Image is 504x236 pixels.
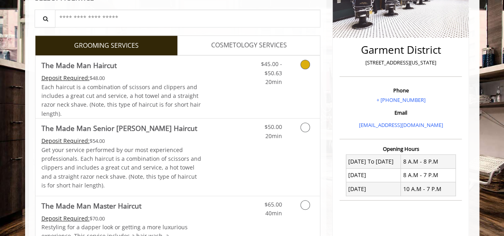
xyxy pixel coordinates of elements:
[401,155,456,168] td: 8 A.M - 8 P.M
[341,44,460,56] h2: Garment District
[41,83,201,117] span: Each haircut is a combination of scissors and clippers and includes a great cut and service, a ho...
[359,121,443,129] a: [EMAIL_ADDRESS][DOMAIN_NAME]
[376,96,425,103] a: + [PHONE_NUMBER]
[265,132,282,140] span: 20min
[346,155,401,168] td: [DATE] To [DATE]
[41,214,202,223] div: $70.00
[341,59,460,67] p: [STREET_ADDRESS][US_STATE]
[401,168,456,182] td: 8 A.M - 7 P.M
[346,182,401,196] td: [DATE]
[401,182,456,196] td: 10 A.M - 7 P.M
[265,78,282,86] span: 20min
[264,123,282,131] span: $50.00
[41,137,202,145] div: $54.00
[264,201,282,208] span: $65.00
[211,40,287,51] span: COSMETOLOGY SERVICES
[341,88,460,93] h3: Phone
[41,146,202,190] p: Get your service performed by our most experienced professionals. Each haircut is a combination o...
[261,60,282,76] span: $45.00 - $50.63
[35,10,55,27] button: Service Search
[41,74,202,82] div: $48.00
[74,41,139,51] span: GROOMING SERVICES
[346,168,401,182] td: [DATE]
[41,215,90,222] span: This service needs some Advance to be paid before we block your appointment
[41,123,197,134] b: The Made Man Senior [PERSON_NAME] Haircut
[41,74,90,82] span: This service needs some Advance to be paid before we block your appointment
[265,209,282,217] span: 40min
[41,137,90,144] span: This service needs some Advance to be paid before we block your appointment
[341,110,460,115] h3: Email
[339,146,462,152] h3: Opening Hours
[41,200,141,211] b: The Made Man Master Haircut
[41,60,117,71] b: The Made Man Haircut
